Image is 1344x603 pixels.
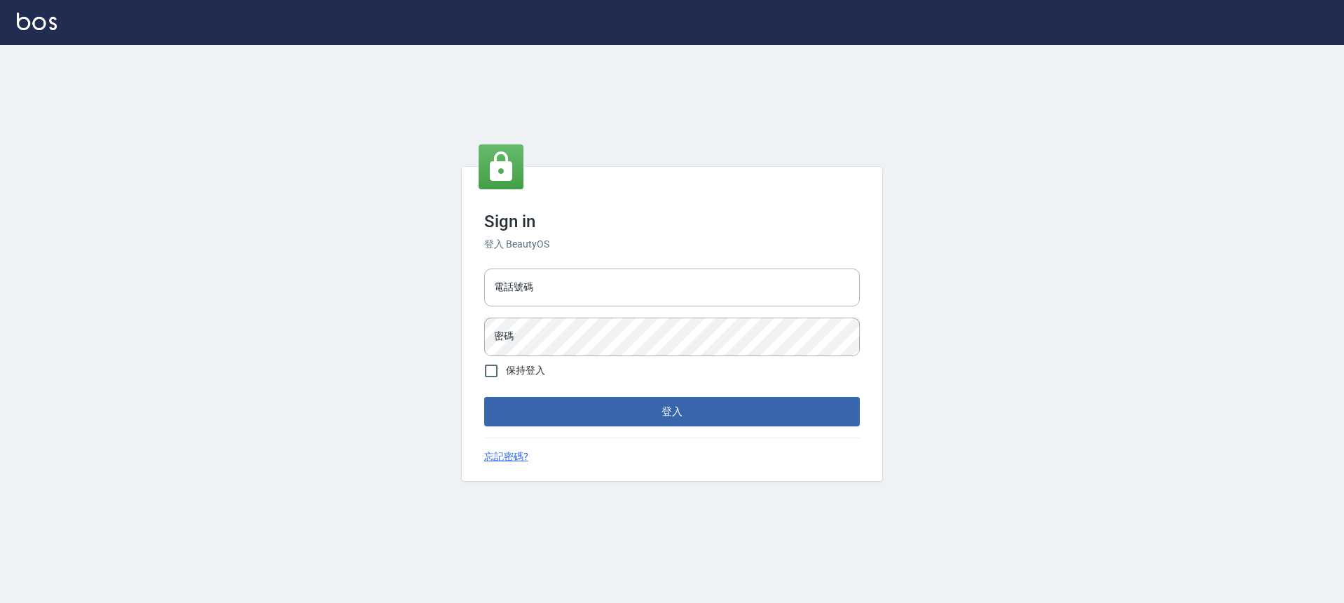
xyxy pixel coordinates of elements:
[506,363,545,378] span: 保持登入
[484,397,860,426] button: 登入
[484,212,860,231] h3: Sign in
[484,449,528,464] a: 忘記密碼?
[484,237,860,252] h6: 登入 BeautyOS
[17,13,57,30] img: Logo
